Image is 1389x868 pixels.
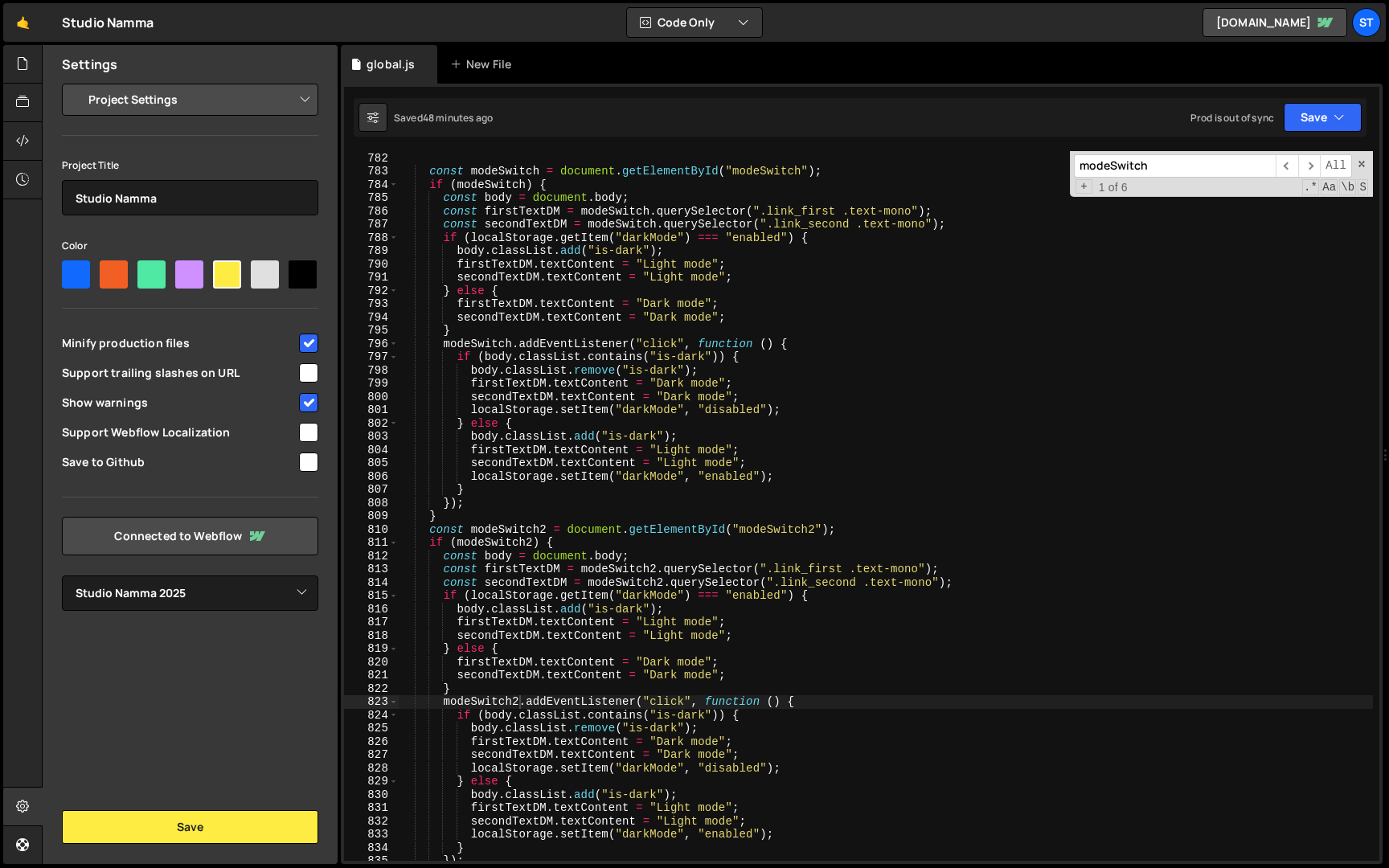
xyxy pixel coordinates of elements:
[344,510,399,523] div: 809
[367,56,415,72] div: global.js
[1190,111,1274,125] div: Prod is out of sync
[344,231,399,245] div: 788
[344,682,399,696] div: 822
[1352,8,1381,37] a: St
[1358,179,1368,195] span: Search In Selection
[344,417,399,431] div: 802
[1298,154,1321,178] span: ​
[344,191,399,205] div: 785
[344,403,399,417] div: 801
[344,444,399,457] div: 804
[344,762,399,776] div: 828
[344,748,399,762] div: 827
[344,350,399,364] div: 797
[62,13,154,32] div: Studio Namma
[62,238,88,254] label: Color
[344,642,399,656] div: 819
[1321,179,1338,195] span: CaseSensitive Search
[344,244,399,258] div: 789
[62,424,297,440] span: Support Webflow Localization
[344,271,399,285] div: 791
[344,656,399,669] div: 820
[344,205,399,219] div: 786
[344,616,399,629] div: 817
[423,111,493,125] div: 48 minutes ago
[344,801,399,815] div: 831
[344,722,399,735] div: 825
[344,377,399,391] div: 799
[344,497,399,510] div: 808
[344,178,399,192] div: 784
[344,828,399,841] div: 833
[344,218,399,231] div: 787
[62,810,318,844] button: Save
[1276,154,1298,178] span: ​
[450,56,518,72] div: New File
[1339,179,1356,195] span: Whole Word Search
[344,775,399,788] div: 829
[344,563,399,576] div: 813
[344,324,399,338] div: 795
[344,152,399,166] div: 782
[344,735,399,749] div: 826
[344,285,399,298] div: 792
[344,483,399,497] div: 807
[62,55,117,73] h2: Settings
[344,430,399,444] div: 803
[62,454,297,470] span: Save to Github
[1076,179,1092,194] span: Toggle Replace mode
[344,669,399,682] div: 821
[62,180,318,215] input: Project name
[344,311,399,325] div: 794
[344,297,399,311] div: 793
[344,470,399,484] div: 806
[344,603,399,616] div: 816
[1284,103,1362,132] button: Save
[344,536,399,550] div: 811
[3,3,43,42] a: 🤙
[62,365,297,381] span: Support trailing slashes on URL
[394,111,493,125] div: Saved
[344,589,399,603] div: 815
[1203,8,1347,37] a: [DOMAIN_NAME]
[344,709,399,723] div: 824
[344,165,399,178] div: 783
[344,841,399,855] div: 834
[627,8,762,37] button: Code Only
[62,517,318,555] a: Connected to Webflow
[344,815,399,829] div: 832
[344,364,399,378] div: 798
[344,457,399,470] div: 805
[344,629,399,643] div: 818
[344,258,399,272] div: 790
[344,550,399,563] div: 812
[344,576,399,590] div: 814
[1092,181,1134,194] span: 1 of 6
[1302,179,1319,195] span: RegExp Search
[62,158,119,174] label: Project Title
[344,695,399,709] div: 823
[344,391,399,404] div: 800
[344,338,399,351] div: 796
[344,523,399,537] div: 810
[344,854,399,868] div: 835
[1320,154,1352,178] span: Alt-Enter
[344,788,399,802] div: 830
[62,395,297,411] span: Show warnings
[62,335,297,351] span: Minify production files
[1074,154,1276,178] input: Search for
